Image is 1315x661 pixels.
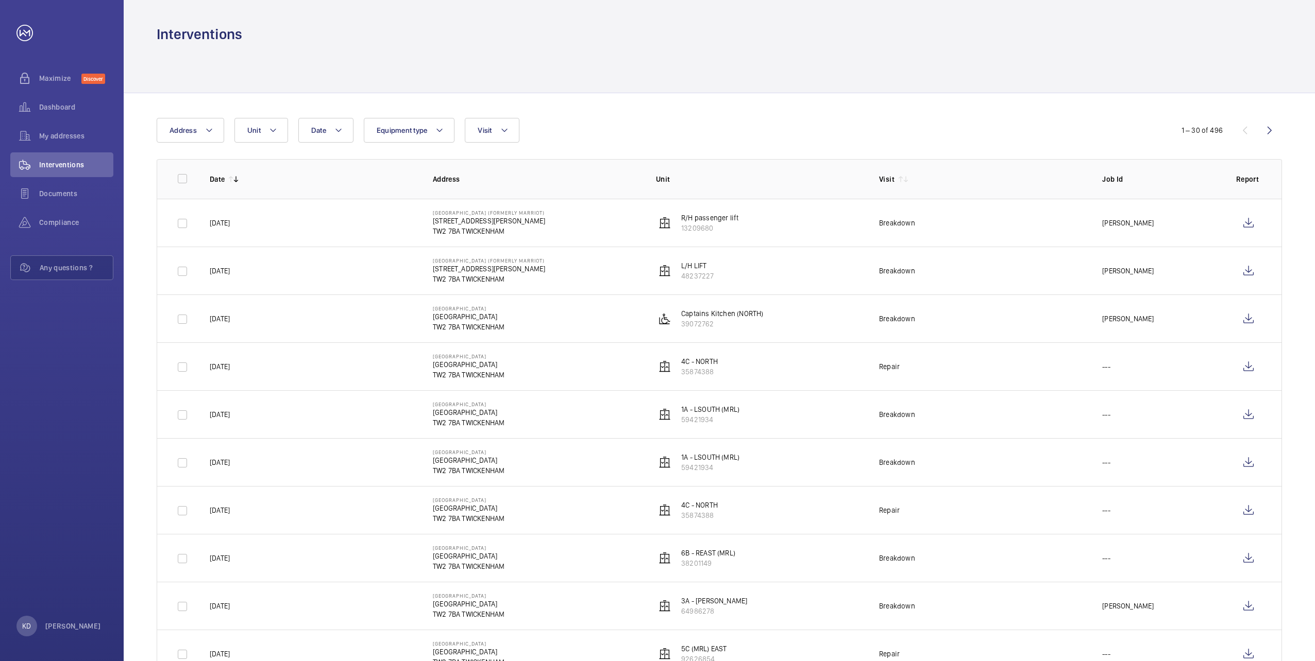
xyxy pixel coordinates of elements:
[433,274,545,284] p: TW2 7BA TWICKENHAM
[1102,649,1110,659] p: ---
[210,361,230,372] p: [DATE]
[210,505,230,515] p: [DATE]
[681,404,739,414] p: 1A - LSOUTH (MRL)
[681,606,747,616] p: 64986278
[210,553,230,563] p: [DATE]
[39,188,113,199] span: Documents
[681,367,718,377] p: 35874388
[879,174,895,184] p: Visit
[433,513,504,524] p: TW2 7BA TWICKENHAM
[433,503,504,513] p: [GEOGRAPHIC_DATA]
[433,210,545,216] p: [GEOGRAPHIC_DATA] (formerly Marriot)
[433,561,504,571] p: TW2 7BA TWICKENHAM
[39,102,113,112] span: Dashboard
[45,621,101,631] p: [PERSON_NAME]
[39,73,81,83] span: Maximize
[879,649,900,659] div: Repair
[433,418,504,428] p: TW2 7BA TWICKENHAM
[433,174,639,184] p: Address
[1182,125,1223,135] div: 1 – 30 of 496
[157,118,224,143] button: Address
[681,510,718,520] p: 35874388
[210,174,225,184] p: Date
[465,118,519,143] button: Visit
[681,500,718,510] p: 4C - NORTH
[659,504,671,516] img: elevator.svg
[659,600,671,612] img: elevator.svg
[659,408,671,421] img: elevator.svg
[433,353,504,359] p: [GEOGRAPHIC_DATA]
[659,217,671,229] img: elevator.svg
[1236,174,1261,184] p: Report
[433,257,545,264] p: [GEOGRAPHIC_DATA] (formerly Marriot)
[157,25,242,44] h1: Interventions
[681,356,718,367] p: 4C - NORTH
[433,465,504,476] p: TW2 7BA TWICKENHAM
[681,308,763,319] p: Captains Kitchen (NORTH)
[210,457,230,467] p: [DATE]
[433,551,504,561] p: [GEOGRAPHIC_DATA]
[879,266,915,276] div: Breakdown
[879,601,915,611] div: Breakdown
[879,457,915,467] div: Breakdown
[39,217,113,228] span: Compliance
[234,118,288,143] button: Unit
[39,131,113,141] span: My addresses
[433,401,504,407] p: [GEOGRAPHIC_DATA]
[1102,601,1154,611] p: [PERSON_NAME]
[433,593,504,599] p: [GEOGRAPHIC_DATA]
[433,311,504,322] p: [GEOGRAPHIC_DATA]
[170,126,197,134] span: Address
[364,118,455,143] button: Equipment type
[1102,266,1154,276] p: [PERSON_NAME]
[681,319,763,329] p: 39072762
[210,266,230,276] p: [DATE]
[433,599,504,609] p: [GEOGRAPHIC_DATA]
[433,216,545,226] p: [STREET_ADDRESS][PERSON_NAME]
[1102,553,1110,563] p: ---
[1102,218,1154,228] p: [PERSON_NAME]
[40,263,113,273] span: Any questions ?
[210,314,230,324] p: [DATE]
[659,456,671,468] img: elevator.svg
[210,218,230,228] p: [DATE]
[681,596,747,606] p: 3A - [PERSON_NAME]
[681,223,738,233] p: 13209680
[433,455,504,465] p: [GEOGRAPHIC_DATA]
[478,126,492,134] span: Visit
[433,370,504,380] p: TW2 7BA TWICKENHAM
[681,271,714,281] p: 48237227
[81,74,105,84] span: Discover
[1102,409,1110,420] p: ---
[681,643,727,654] p: 5C (MRL) EAST
[681,414,739,425] p: 59421934
[433,647,504,657] p: [GEOGRAPHIC_DATA]
[879,505,900,515] div: Repair
[433,407,504,418] p: [GEOGRAPHIC_DATA]
[39,160,113,170] span: Interventions
[659,648,671,660] img: elevator.svg
[433,264,545,274] p: [STREET_ADDRESS][PERSON_NAME]
[433,322,504,332] p: TW2 7BA TWICKENHAM
[681,213,738,223] p: R/H passenger lift
[210,409,230,420] p: [DATE]
[879,361,900,372] div: Repair
[879,314,915,324] div: Breakdown
[433,497,504,503] p: [GEOGRAPHIC_DATA]
[1102,457,1110,467] p: ---
[681,260,714,271] p: L/H LIFT
[433,359,504,370] p: [GEOGRAPHIC_DATA]
[311,126,326,134] span: Date
[681,558,735,568] p: 38201149
[433,226,545,236] p: TW2 7BA TWICKENHAM
[210,649,230,659] p: [DATE]
[659,360,671,373] img: elevator.svg
[210,601,230,611] p: [DATE]
[247,126,261,134] span: Unit
[377,126,428,134] span: Equipment type
[298,118,353,143] button: Date
[659,312,671,325] img: platform_lift.svg
[659,265,671,277] img: elevator.svg
[433,545,504,551] p: [GEOGRAPHIC_DATA]
[656,174,863,184] p: Unit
